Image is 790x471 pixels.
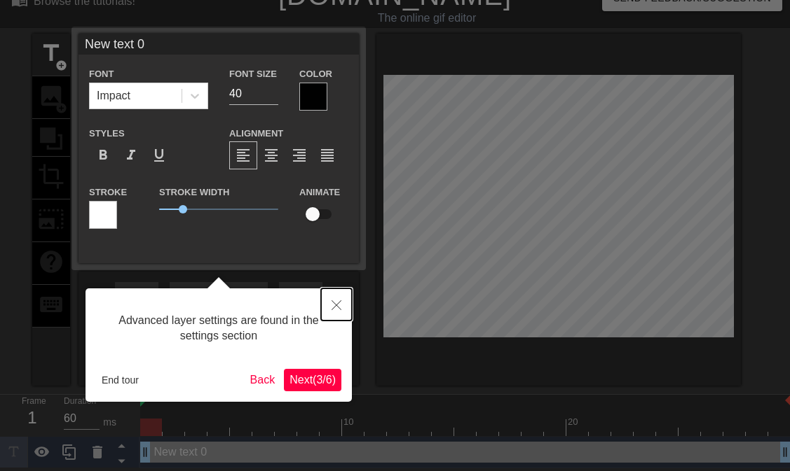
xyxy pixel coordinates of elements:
[96,370,144,391] button: End tour
[290,374,336,386] span: Next ( 3 / 6 )
[96,299,341,358] div: Advanced layer settings are found in the settings section
[321,288,352,321] button: Close
[284,369,341,391] button: Next
[245,369,281,391] button: Back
